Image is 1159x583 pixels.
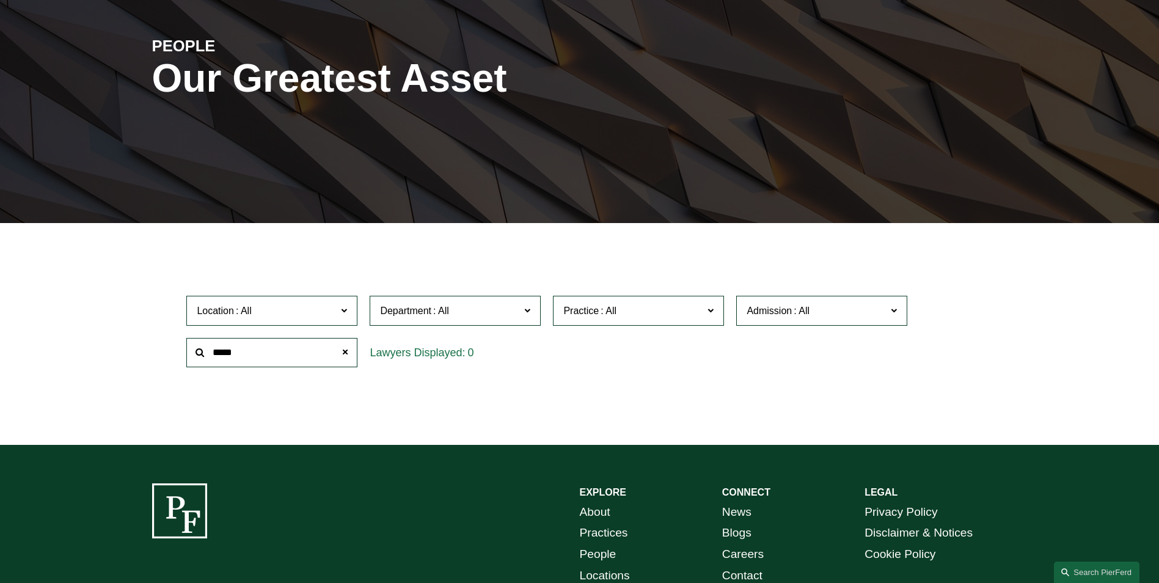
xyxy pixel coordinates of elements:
[865,502,937,523] a: Privacy Policy
[197,306,234,316] span: Location
[722,487,770,497] strong: CONNECT
[722,522,751,544] a: Blogs
[865,522,973,544] a: Disclaimer & Notices
[563,306,599,316] span: Practice
[722,544,764,565] a: Careers
[580,487,626,497] strong: EXPLORE
[1054,562,1139,583] a: Search this site
[747,306,792,316] span: Admission
[380,306,431,316] span: Department
[152,36,366,56] h4: PEOPLE
[580,522,628,544] a: Practices
[722,502,751,523] a: News
[580,502,610,523] a: About
[152,56,722,101] h1: Our Greatest Asset
[580,544,616,565] a: People
[467,346,473,359] span: 0
[865,487,898,497] strong: LEGAL
[865,544,935,565] a: Cookie Policy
